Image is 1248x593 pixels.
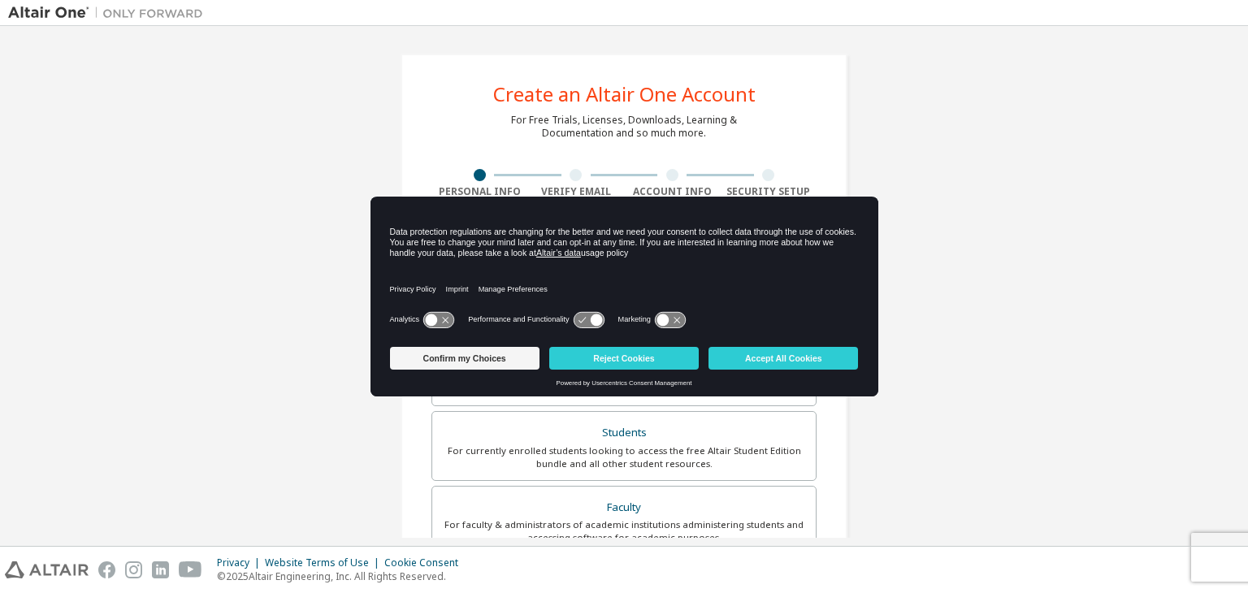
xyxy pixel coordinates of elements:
[442,422,806,444] div: Students
[442,518,806,544] div: For faculty & administrators of academic institutions administering students and accessing softwa...
[8,5,211,21] img: Altair One
[217,569,468,583] p: © 2025 Altair Engineering, Inc. All Rights Reserved.
[152,561,169,578] img: linkedin.svg
[431,185,528,198] div: Personal Info
[125,561,142,578] img: instagram.svg
[217,556,265,569] div: Privacy
[98,561,115,578] img: facebook.svg
[179,561,202,578] img: youtube.svg
[442,444,806,470] div: For currently enrolled students looking to access the free Altair Student Edition bundle and all ...
[384,556,468,569] div: Cookie Consent
[442,496,806,519] div: Faculty
[624,185,721,198] div: Account Info
[511,114,737,140] div: For Free Trials, Licenses, Downloads, Learning & Documentation and so much more.
[721,185,817,198] div: Security Setup
[528,185,625,198] div: Verify Email
[493,84,756,104] div: Create an Altair One Account
[265,556,384,569] div: Website Terms of Use
[5,561,89,578] img: altair_logo.svg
